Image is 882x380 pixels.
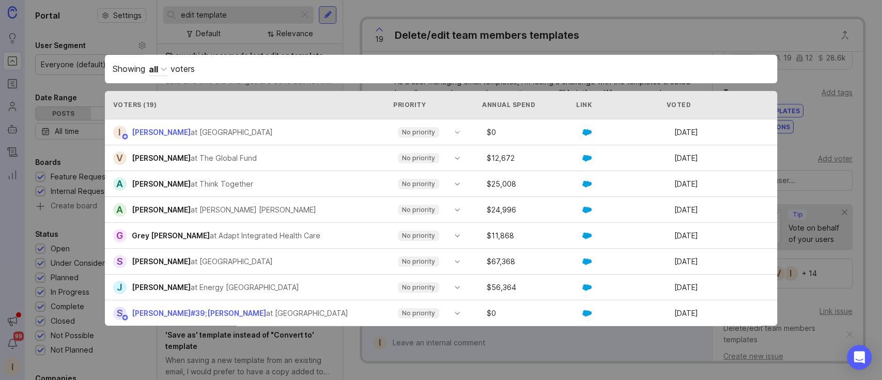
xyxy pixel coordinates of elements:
div: toggle menu [392,279,466,296]
span: [PERSON_NAME] [132,257,191,266]
img: GKxMRLiRsgdWqxrdBeWfGK5kaZ2alx1WifDSa2kSTsK6wyJURKhUuPoQRYzjholVGzT2A2owx2gHwZoyZHHCYJ8YNOAZj3DSg... [582,231,592,240]
svg: toggle icon [449,283,466,292]
time: [DATE] [674,283,698,292]
span: [PERSON_NAME] [132,283,191,292]
div: J [113,281,127,294]
p: No priority [402,128,435,136]
span: Grey [PERSON_NAME] [132,231,210,240]
div: $ 11,868 [483,232,582,239]
svg: toggle icon [449,206,466,214]
div: Priority [393,100,461,109]
span: [PERSON_NAME] [132,154,191,162]
div: Voted [666,100,769,109]
div: G [113,229,127,242]
div: at Energy [GEOGRAPHIC_DATA] [191,282,299,293]
svg: toggle icon [449,154,466,162]
img: member badge [121,132,129,140]
div: Open Intercom Messenger [847,345,872,370]
div: Link [576,100,592,109]
img: GKxMRLiRsgdWqxrdBeWfGK5kaZ2alx1WifDSa2kSTsK6wyJURKhUuPoQRYzjholVGzT2A2owx2gHwZoyZHHCYJ8YNOAZj3DSg... [582,205,592,215]
img: GKxMRLiRsgdWqxrdBeWfGK5kaZ2alx1WifDSa2kSTsK6wyJURKhUuPoQRYzjholVGzT2A2owx2gHwZoyZHHCYJ8YNOAZj3DSg... [582,309,592,318]
img: member badge [121,313,129,321]
p: No priority [402,154,435,162]
div: $ 12,672 [483,155,582,162]
a: V[PERSON_NAME]at The Global Fund [113,151,265,165]
div: toggle menu [392,176,466,192]
div: at [GEOGRAPHIC_DATA] [266,308,348,319]
div: at The Global Fund [191,153,257,164]
time: [DATE] [674,154,698,162]
div: all [149,63,158,75]
svg: toggle icon [449,232,466,240]
a: A[PERSON_NAME]at [PERSON_NAME] [PERSON_NAME] [113,203,324,217]
time: [DATE] [674,257,698,266]
div: at [PERSON_NAME] [PERSON_NAME] [191,204,316,216]
svg: toggle icon [449,257,466,266]
span: [PERSON_NAME]#39;[PERSON_NAME] [132,309,266,317]
time: [DATE] [674,179,698,188]
div: $ 67,368 [483,258,582,265]
div: $ 0 [483,129,582,136]
span: [PERSON_NAME] [132,205,191,214]
time: [DATE] [674,231,698,240]
time: [DATE] [674,205,698,214]
div: at Think Together [191,178,253,190]
a: I[PERSON_NAME]at [GEOGRAPHIC_DATA] [113,126,281,139]
span: [PERSON_NAME] [132,128,191,136]
div: toggle menu [392,202,466,218]
a: GGrey [PERSON_NAME]at Adapt Integrated Health Care [113,229,329,242]
div: S [113,255,127,268]
a: A[PERSON_NAME]at Think Together [113,177,261,191]
span: [PERSON_NAME] [132,179,191,188]
svg: toggle icon [449,128,466,136]
div: S [113,307,127,320]
img: GKxMRLiRsgdWqxrdBeWfGK5kaZ2alx1WifDSa2kSTsK6wyJURKhUuPoQRYzjholVGzT2A2owx2gHwZoyZHHCYJ8YNOAZj3DSg... [582,128,592,137]
a: J[PERSON_NAME]at Energy [GEOGRAPHIC_DATA] [113,281,307,294]
div: at Adapt Integrated Health Care [210,230,320,241]
img: GKxMRLiRsgdWqxrdBeWfGK5kaZ2alx1WifDSa2kSTsK6wyJURKhUuPoQRYzjholVGzT2A2owx2gHwZoyZHHCYJ8YNOAZj3DSg... [582,257,592,266]
p: No priority [402,283,435,292]
img: GKxMRLiRsgdWqxrdBeWfGK5kaZ2alx1WifDSa2kSTsK6wyJURKhUuPoQRYzjholVGzT2A2owx2gHwZoyZHHCYJ8YNOAZj3DSg... [582,179,592,189]
p: No priority [402,180,435,188]
time: [DATE] [674,309,698,317]
div: V [113,151,127,165]
div: toggle menu [392,227,466,244]
div: at [GEOGRAPHIC_DATA] [191,127,273,138]
div: toggle menu [392,305,466,322]
p: No priority [402,206,435,214]
img: GKxMRLiRsgdWqxrdBeWfGK5kaZ2alx1WifDSa2kSTsK6wyJURKhUuPoQRYzjholVGzT2A2owx2gHwZoyZHHCYJ8YNOAZj3DSg... [582,283,592,292]
div: Showing voters [113,63,770,75]
div: $ 56,364 [483,284,582,291]
div: A [113,203,127,217]
div: Annual Spend [482,100,572,109]
img: GKxMRLiRsgdWqxrdBeWfGK5kaZ2alx1WifDSa2kSTsK6wyJURKhUuPoQRYzjholVGzT2A2owx2gHwZoyZHHCYJ8YNOAZj3DSg... [582,154,592,163]
div: $ 24,996 [483,206,582,214]
div: at [GEOGRAPHIC_DATA] [191,256,273,267]
div: A [113,177,127,191]
div: toggle menu [392,253,466,270]
svg: toggle icon [449,309,466,317]
a: S[PERSON_NAME]at [GEOGRAPHIC_DATA] [113,255,281,268]
p: No priority [402,309,435,317]
div: toggle menu [392,150,466,166]
div: I [113,126,127,139]
time: [DATE] [674,128,698,136]
div: toggle menu [392,124,466,141]
p: No priority [402,257,435,266]
svg: toggle icon [449,180,466,188]
a: S[PERSON_NAME]#39;[PERSON_NAME]at [GEOGRAPHIC_DATA] [113,307,357,320]
div: Voters ( 19 ) [113,100,383,109]
div: $ 0 [483,310,582,317]
p: No priority [402,232,435,240]
div: $ 25,008 [483,180,582,188]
